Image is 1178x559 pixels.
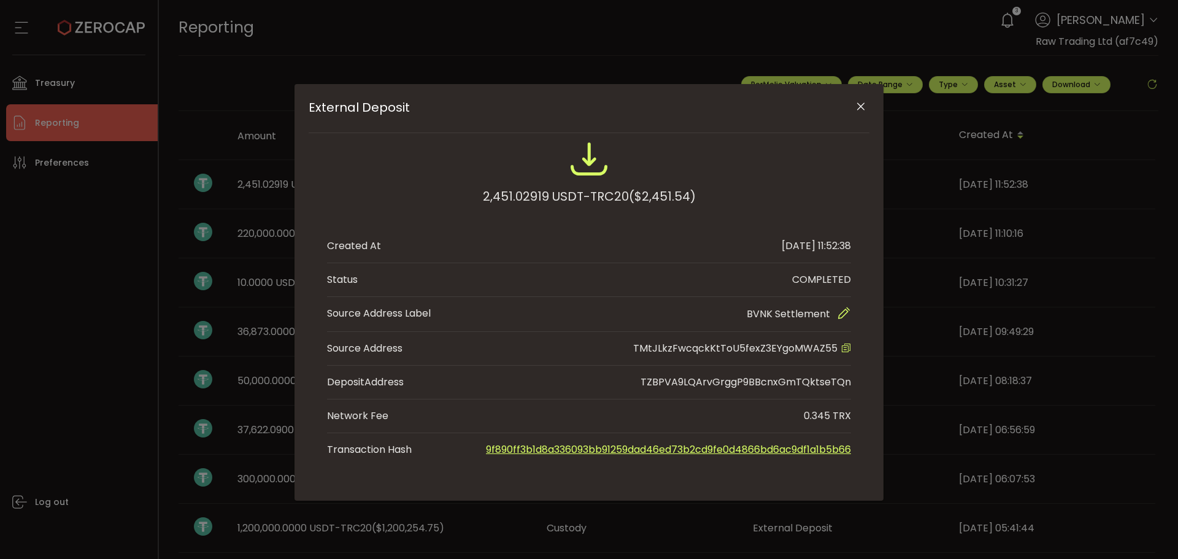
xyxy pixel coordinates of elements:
span: Transaction Hash [327,442,450,457]
div: Network Fee [327,409,388,423]
div: [DATE] 11:52:38 [782,239,851,253]
div: External Deposit [294,84,883,501]
div: 2,451.02919 USDT-TRC20 [483,185,696,207]
div: Created At [327,239,381,253]
div: 0.345 TRX [804,409,851,423]
span: ($2,451.54) [629,185,696,207]
div: COMPLETED [792,272,851,287]
iframe: Chat Widget [1117,500,1178,559]
div: TZBPVA9LQArvGrggP9BBcnxGmTQktseTQn [641,375,851,390]
div: Source Address [327,341,402,356]
a: 9f890ff3b1d8a336093bb91259dad46ed73b2cd9fe0d4866bd6ac9df1a1b5b66 [486,442,851,457]
span: External Deposit [309,100,814,115]
button: Close [850,96,871,118]
div: Status [327,272,358,287]
span: Deposit [327,375,364,389]
span: Source Address Label [327,306,431,322]
span: TMtJLkzFwcqckKtToU5fexZ3EYgoMWAZ55 [633,341,837,355]
span: BVNK Settlement [747,307,830,322]
div: Address [327,375,404,390]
